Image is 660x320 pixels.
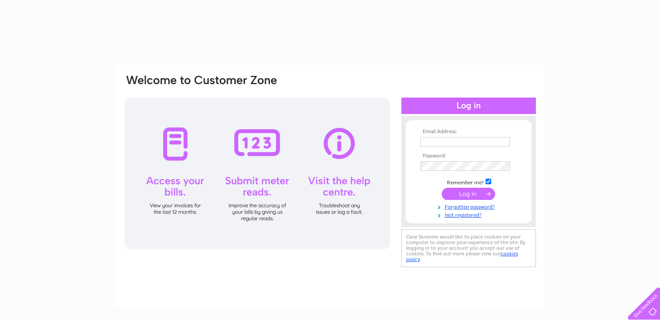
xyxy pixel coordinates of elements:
a: Forgotten password? [420,202,519,210]
input: Submit [442,188,495,200]
th: Password: [418,153,519,159]
a: Not registered? [420,210,519,219]
td: Remember me? [418,177,519,186]
div: Clear Business would like to place cookies on your computer to improve your experience of the sit... [401,229,536,267]
a: cookies policy [406,251,518,262]
th: Email Address: [418,129,519,135]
